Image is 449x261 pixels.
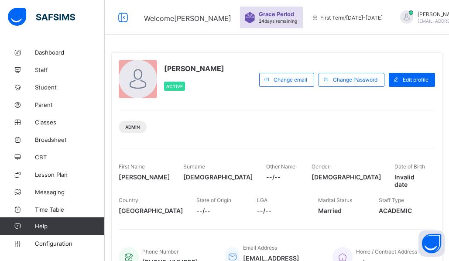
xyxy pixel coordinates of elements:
[183,173,253,181] span: [DEMOGRAPHIC_DATA]
[35,206,105,213] span: Time Table
[183,163,205,170] span: Surname
[257,207,305,214] span: --/--
[403,76,428,83] span: Edit profile
[333,76,377,83] span: Change Password
[259,11,294,17] span: Grace Period
[196,197,231,203] span: State of Origin
[35,154,105,161] span: CBT
[119,207,183,214] span: [GEOGRAPHIC_DATA]
[35,223,104,230] span: Help
[259,18,297,24] span: 24 days remaining
[394,163,425,170] span: Date of Birth
[274,76,307,83] span: Change email
[166,84,183,89] span: Active
[312,14,383,21] span: session/term information
[312,163,329,170] span: Gender
[266,173,298,181] span: --/--
[418,230,445,257] button: Open asap
[379,197,404,203] span: Staff Type
[266,163,295,170] span: Other Name
[394,173,427,188] span: Invalid date
[356,248,417,255] span: Home / Contract Address
[196,207,244,214] span: --/--
[119,173,170,181] span: [PERSON_NAME]
[142,248,178,255] span: Phone Number
[244,12,255,23] img: sticker-purple.71386a28dfed39d6af7621340158ba97.svg
[164,64,224,73] span: [PERSON_NAME]
[144,14,231,23] span: Welcome [PERSON_NAME]
[35,84,105,91] span: Student
[35,101,105,108] span: Parent
[35,189,105,196] span: Messaging
[35,136,105,143] span: Broadsheet
[318,197,352,203] span: Marital Status
[35,171,105,178] span: Lesson Plan
[35,119,105,126] span: Classes
[379,207,426,214] span: ACADEMIC
[35,240,104,247] span: Configuration
[312,173,381,181] span: [DEMOGRAPHIC_DATA]
[243,244,277,251] span: Email Address
[125,124,140,130] span: Admin
[318,207,366,214] span: Married
[257,197,267,203] span: LGA
[119,163,145,170] span: First Name
[119,197,138,203] span: Country
[35,66,105,73] span: Staff
[8,8,75,26] img: safsims
[35,49,105,56] span: Dashboard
